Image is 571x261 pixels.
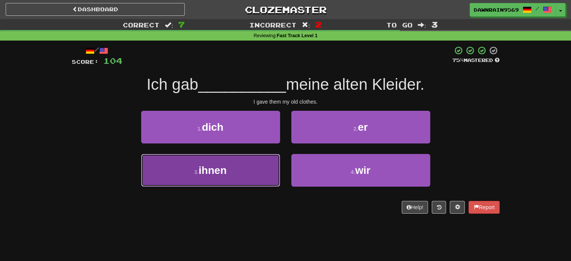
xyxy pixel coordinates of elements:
[386,21,413,29] span: To go
[474,6,519,13] span: DawnRain9569
[277,33,318,38] strong: Fast Track Level 1
[432,201,446,214] button: Round history (alt+y)
[315,20,322,29] span: 2
[469,201,499,214] button: Report
[535,6,539,11] span: /
[355,164,370,176] span: wir
[197,126,202,132] small: 1 .
[418,22,426,28] span: :
[291,154,430,187] button: 4.wir
[291,111,430,143] button: 2.er
[431,20,438,29] span: 3
[141,111,280,143] button: 1.dich
[103,56,122,65] span: 104
[358,121,368,133] span: er
[6,3,185,16] a: Dashboard
[146,75,198,93] span: Ich gab
[286,75,425,93] span: meine alten Kleider.
[72,59,99,65] span: Score:
[402,201,428,214] button: Help!
[202,121,224,133] span: dich
[72,46,122,55] div: /
[165,22,173,28] span: :
[351,169,355,175] small: 4 .
[302,22,310,28] span: :
[194,169,199,175] small: 3 .
[452,57,464,63] span: 75 %
[178,20,185,29] span: 7
[353,126,358,132] small: 2 .
[123,21,160,29] span: Correct
[470,3,556,17] a: DawnRain9569 /
[199,164,227,176] span: ihnen
[141,154,280,187] button: 3.ihnen
[72,98,500,106] div: I gave them my old clothes.
[452,57,500,64] div: Mastered
[196,3,375,16] a: Clozemaster
[249,21,297,29] span: Incorrect
[198,75,286,93] span: __________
